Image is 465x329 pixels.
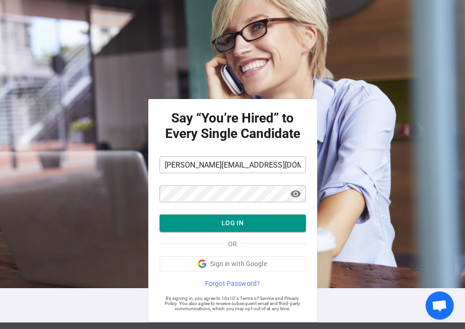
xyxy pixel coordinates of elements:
[290,188,301,199] span: visibility
[426,291,454,320] div: Open chat
[160,157,306,172] input: Email Address*
[160,296,306,311] span: By signing in, you agree to 10x10's Terms of Service and Privacy Policy. You also agree to receiv...
[160,214,306,232] button: LOG IN
[160,256,306,271] button: Sign in with Google
[205,279,260,288] span: Forgot Password?
[210,259,267,268] span: Sign in with Google
[160,110,306,141] strong: Say “You’re Hired” to Every Single Candidate
[160,279,306,288] a: Forgot Password?
[228,239,237,249] span: OR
